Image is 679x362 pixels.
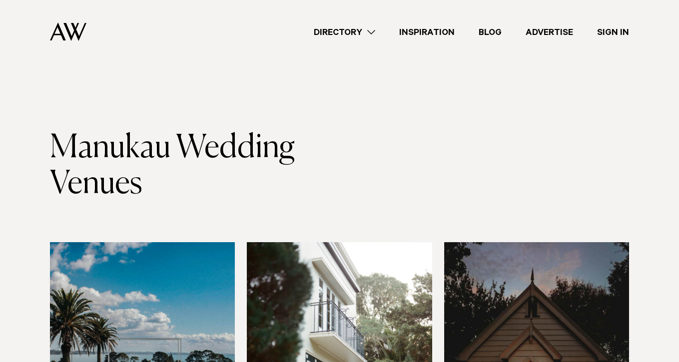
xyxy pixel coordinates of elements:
[50,130,340,202] h1: Manukau Wedding Venues
[585,25,641,39] a: Sign In
[467,25,514,39] a: Blog
[514,25,585,39] a: Advertise
[302,25,387,39] a: Directory
[50,22,86,41] img: Auckland Weddings Logo
[387,25,467,39] a: Inspiration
